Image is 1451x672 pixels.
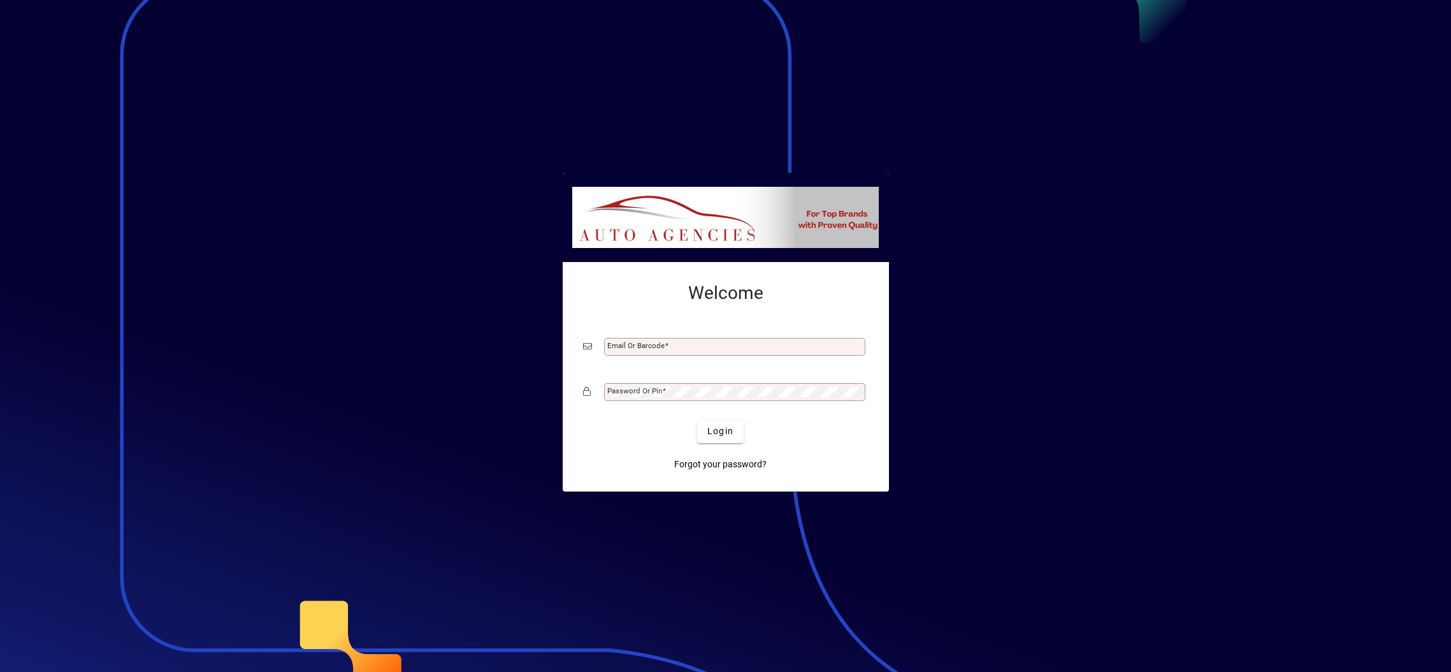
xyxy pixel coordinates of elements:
span: Login [707,425,733,438]
span: Forgot your password? [674,458,767,471]
h2: Welcome [583,282,869,304]
a: Forgot your password? [669,453,772,476]
mat-label: Password or Pin [607,386,662,395]
mat-label: Email or Barcode [607,341,665,350]
button: Login [697,420,744,443]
